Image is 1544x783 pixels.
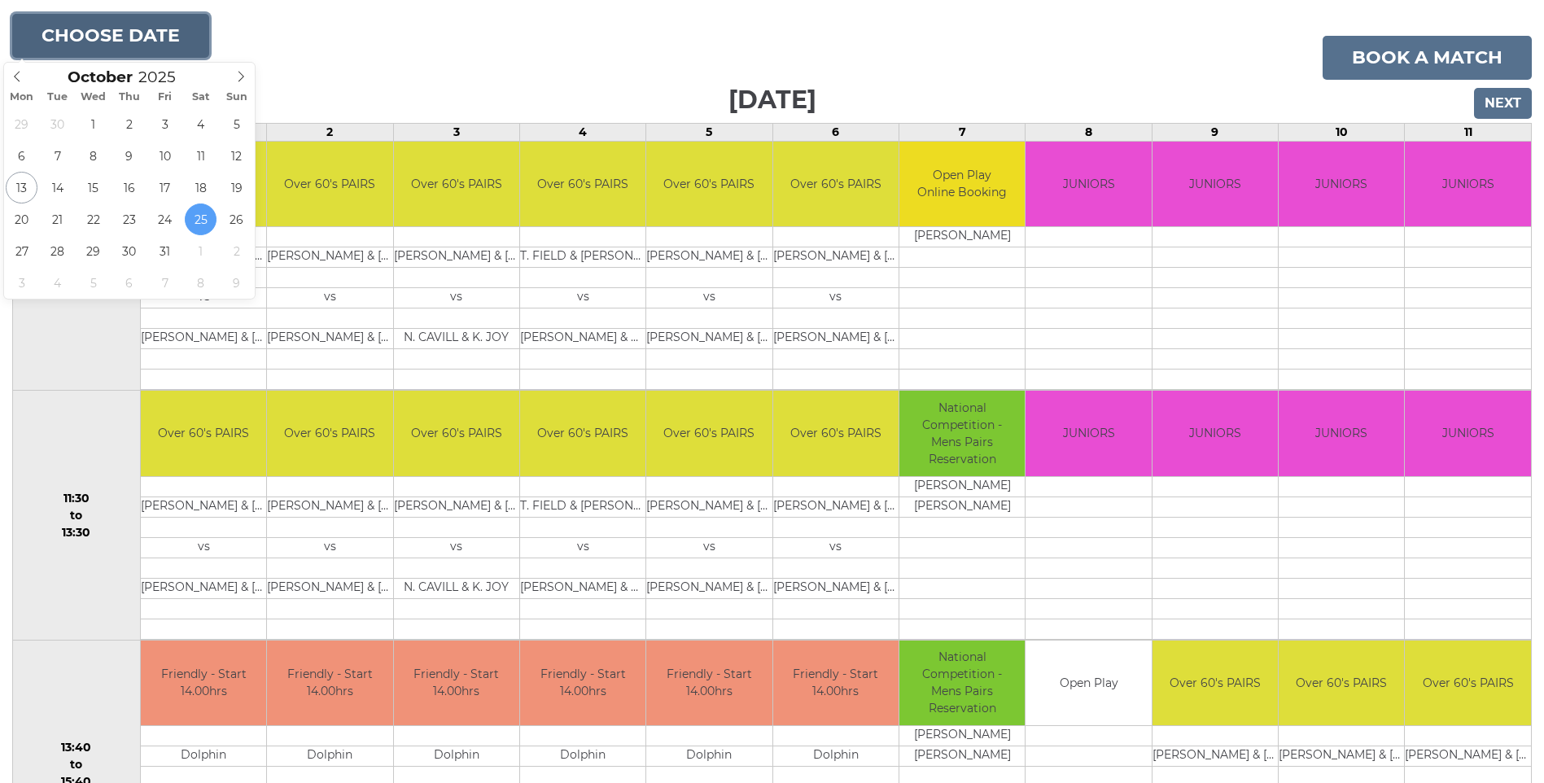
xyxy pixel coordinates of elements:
[77,235,109,267] span: October 29, 2025
[899,496,1025,517] td: [PERSON_NAME]
[42,267,73,299] span: November 4, 2025
[42,140,73,172] span: October 7, 2025
[6,140,37,172] span: October 6, 2025
[520,288,645,308] td: vs
[646,329,772,349] td: [PERSON_NAME] & [PERSON_NAME]
[1405,142,1531,227] td: JUNIORS
[6,108,37,140] span: September 29, 2025
[899,476,1025,496] td: [PERSON_NAME]
[149,235,181,267] span: October 31, 2025
[40,92,76,103] span: Tue
[1405,391,1531,476] td: JUNIORS
[520,329,645,349] td: [PERSON_NAME] & R. SENIOR
[141,391,266,476] td: Over 60's PAIRS
[394,496,519,517] td: [PERSON_NAME] & [PERSON_NAME]
[899,391,1025,476] td: National Competition - Mens Pairs Reservation
[394,288,519,308] td: vs
[1026,641,1151,726] td: Open Play
[899,641,1025,726] td: National Competition - Mens Pairs Reservation
[4,92,40,103] span: Mon
[6,203,37,235] span: October 20, 2025
[77,108,109,140] span: October 1, 2025
[772,123,899,141] td: 6
[646,142,772,227] td: Over 60's PAIRS
[520,247,645,268] td: T. FIELD & [PERSON_NAME]
[646,641,772,726] td: Friendly - Start 14.00hrs
[773,746,899,767] td: Dolphin
[141,537,266,558] td: vs
[12,14,209,58] button: Choose date
[219,92,255,103] span: Sun
[267,329,392,349] td: [PERSON_NAME] & [PERSON_NAME]
[899,123,1026,141] td: 7
[394,142,519,227] td: Over 60's PAIRS
[147,92,183,103] span: Fri
[267,391,392,476] td: Over 60's PAIRS
[899,726,1025,746] td: [PERSON_NAME]
[141,578,266,598] td: [PERSON_NAME] & [PERSON_NAME]
[76,92,112,103] span: Wed
[520,746,645,767] td: Dolphin
[519,123,645,141] td: 4
[112,92,147,103] span: Thu
[221,235,252,267] span: November 2, 2025
[267,142,392,227] td: Over 60's PAIRS
[394,578,519,598] td: N. CAVILL & K. JOY
[267,578,392,598] td: [PERSON_NAME] & [PERSON_NAME]
[1279,641,1404,726] td: Over 60's PAIRS
[267,247,392,268] td: [PERSON_NAME] & [PERSON_NAME]
[42,172,73,203] span: October 14, 2025
[773,142,899,227] td: Over 60's PAIRS
[77,267,109,299] span: November 5, 2025
[113,203,145,235] span: October 23, 2025
[77,172,109,203] span: October 15, 2025
[520,578,645,598] td: [PERSON_NAME] & R. SENIOR
[646,247,772,268] td: [PERSON_NAME] & [PERSON_NAME]
[394,329,519,349] td: N. CAVILL & K. JOY
[1153,391,1278,476] td: JUNIORS
[149,203,181,235] span: October 24, 2025
[13,391,141,641] td: 11:30 to 13:30
[394,537,519,558] td: vs
[183,92,219,103] span: Sat
[221,203,252,235] span: October 26, 2025
[394,746,519,767] td: Dolphin
[267,288,392,308] td: vs
[221,140,252,172] span: October 12, 2025
[1153,142,1278,227] td: JUNIORS
[773,578,899,598] td: [PERSON_NAME] & [PERSON_NAME]
[773,247,899,268] td: [PERSON_NAME] & [PERSON_NAME]
[141,746,266,767] td: Dolphin
[149,267,181,299] span: November 7, 2025
[393,123,519,141] td: 3
[773,496,899,517] td: [PERSON_NAME] & [PERSON_NAME]
[221,267,252,299] span: November 9, 2025
[141,329,266,349] td: [PERSON_NAME] & [PERSON_NAME]
[899,227,1025,247] td: [PERSON_NAME]
[773,537,899,558] td: vs
[1279,123,1405,141] td: 10
[1153,746,1278,767] td: [PERSON_NAME] & [PERSON_NAME]
[133,68,196,86] input: Scroll to increment
[520,537,645,558] td: vs
[267,641,392,726] td: Friendly - Start 14.00hrs
[185,108,217,140] span: October 4, 2025
[646,288,772,308] td: vs
[773,391,899,476] td: Over 60's PAIRS
[394,391,519,476] td: Over 60's PAIRS
[1026,142,1151,227] td: JUNIORS
[1279,142,1404,227] td: JUNIORS
[68,70,133,85] span: Scroll to increment
[221,108,252,140] span: October 5, 2025
[42,235,73,267] span: October 28, 2025
[185,267,217,299] span: November 8, 2025
[646,496,772,517] td: [PERSON_NAME] & [PERSON_NAME]
[267,746,392,767] td: Dolphin
[1405,123,1532,141] td: 11
[141,641,266,726] td: Friendly - Start 14.00hrs
[1279,391,1404,476] td: JUNIORS
[1026,123,1152,141] td: 8
[185,203,217,235] span: October 25, 2025
[646,391,772,476] td: Over 60's PAIRS
[141,496,266,517] td: [PERSON_NAME] & [PERSON_NAME]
